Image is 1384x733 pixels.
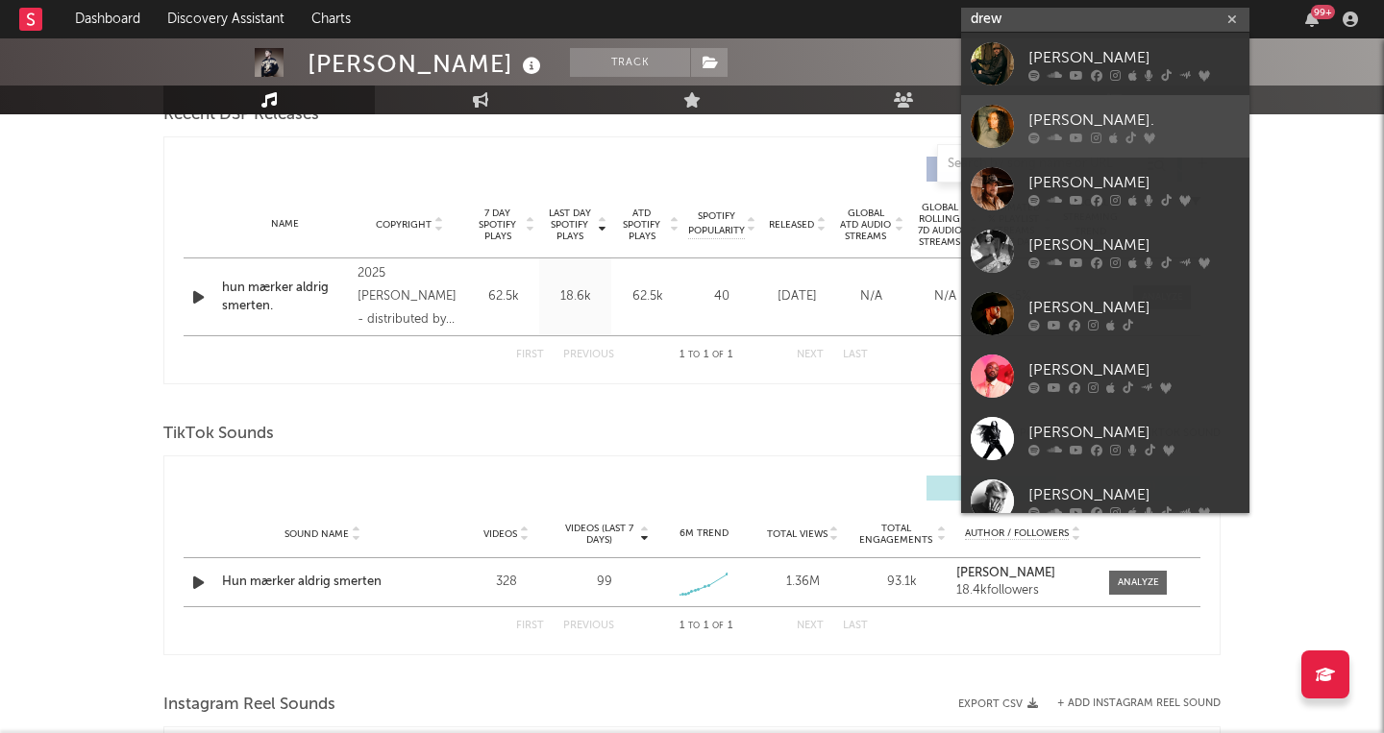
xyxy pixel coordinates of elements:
[1028,358,1240,381] div: [PERSON_NAME]
[961,407,1249,470] a: [PERSON_NAME]
[958,698,1038,710] button: Export CSV
[913,287,977,306] div: N/A
[284,528,349,540] span: Sound Name
[308,48,546,80] div: [PERSON_NAME]
[769,219,814,231] span: Released
[767,528,828,540] span: Total Views
[516,621,544,631] button: First
[758,573,848,592] div: 1.36M
[544,208,595,242] span: Last Day Spotify Plays
[688,287,755,306] div: 40
[597,573,612,592] div: 99
[659,526,749,541] div: 6M Trend
[765,287,829,306] div: [DATE]
[797,350,824,360] button: Next
[1038,698,1221,709] div: + Add Instagram Reel Sound
[1028,109,1240,132] div: [PERSON_NAME].
[163,694,335,717] span: Instagram Reel Sounds
[472,208,523,242] span: 7 Day Spotify Plays
[688,622,700,630] span: to
[688,209,745,238] span: Spotify Popularity
[961,158,1249,220] a: [PERSON_NAME]
[483,528,517,540] span: Videos
[616,287,679,306] div: 62.5k
[961,220,1249,282] a: [PERSON_NAME]
[965,527,1069,540] span: Author / Followers
[857,573,947,592] div: 93.1k
[956,567,1090,580] a: [PERSON_NAME]
[616,208,667,242] span: ATD Spotify Plays
[961,345,1249,407] a: [PERSON_NAME]
[1028,46,1240,69] div: [PERSON_NAME]
[956,584,1090,598] div: 18.4k followers
[560,523,638,546] span: Videos (last 7 days)
[1305,12,1319,27] button: 99+
[1057,698,1221,709] button: + Add Instagram Reel Sound
[961,33,1249,95] a: [PERSON_NAME]
[516,350,544,360] button: First
[222,573,423,592] a: Hun mærker aldrig smerten
[938,157,1141,172] input: Search by song name or URL
[163,104,319,127] span: Recent DSP Releases
[839,208,892,242] span: Global ATD Audio Streams
[688,351,700,359] span: to
[461,573,551,592] div: 328
[913,202,966,248] span: Global Rolling 7D Audio Streams
[961,470,1249,532] a: [PERSON_NAME]
[1028,233,1240,257] div: [PERSON_NAME]
[961,282,1249,345] a: [PERSON_NAME]
[1028,483,1240,506] div: [PERSON_NAME]
[222,279,348,316] a: hun mærker aldrig smerten.
[472,287,534,306] div: 62.5k
[563,621,614,631] button: Previous
[222,217,348,232] div: Name
[653,615,758,638] div: 1 1 1
[653,344,758,367] div: 1 1 1
[376,219,432,231] span: Copyright
[712,351,724,359] span: of
[961,95,1249,158] a: [PERSON_NAME].
[563,350,614,360] button: Previous
[1028,296,1240,319] div: [PERSON_NAME]
[1311,5,1335,19] div: 99 +
[927,476,1056,501] button: UGC(1)
[1028,421,1240,444] div: [PERSON_NAME]
[939,482,1027,494] span: UGC ( 1 )
[797,621,824,631] button: Next
[544,287,606,306] div: 18.6k
[358,262,462,331] div: 2025 [PERSON_NAME] - distributed by ADA a division of Warner Music Denmark
[956,567,1055,579] strong: [PERSON_NAME]
[163,423,274,446] span: TikTok Sounds
[839,287,903,306] div: N/A
[712,622,724,630] span: of
[1028,171,1240,194] div: [PERSON_NAME]
[570,48,690,77] button: Track
[843,621,868,631] button: Last
[857,523,935,546] span: Total Engagements
[843,350,868,360] button: Last
[961,8,1249,32] input: Search for artists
